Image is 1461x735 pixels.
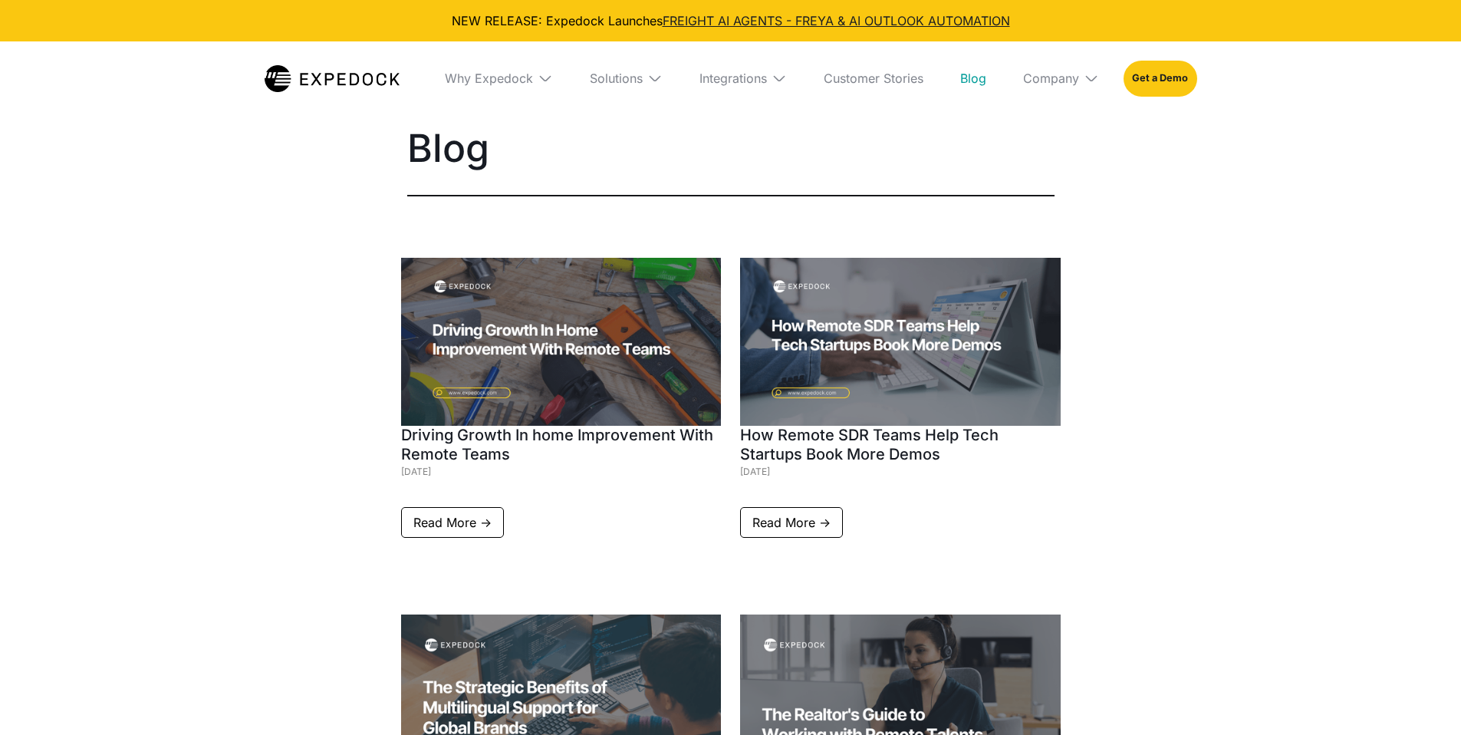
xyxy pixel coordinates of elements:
[1124,61,1196,96] a: Get a Demo
[1023,71,1079,86] div: Company
[740,426,1061,464] h1: How Remote SDR Teams Help Tech Startups Book More Demos
[699,71,767,86] div: Integrations
[401,464,722,480] div: [DATE]
[407,129,1055,167] h1: Blog
[663,13,1010,28] a: FREIGHT AI AGENTS - FREYA & AI OUTLOOK AUTOMATION
[445,71,533,86] div: Why Expedock
[401,426,722,464] h1: Driving Growth In home Improvement With Remote Teams
[811,41,936,115] a: Customer Stories
[740,507,843,538] a: Read More ->
[740,464,1061,480] div: [DATE]
[948,41,999,115] a: Blog
[12,12,1449,29] div: NEW RELEASE: Expedock Launches
[401,507,504,538] a: Read More ->
[590,71,643,86] div: Solutions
